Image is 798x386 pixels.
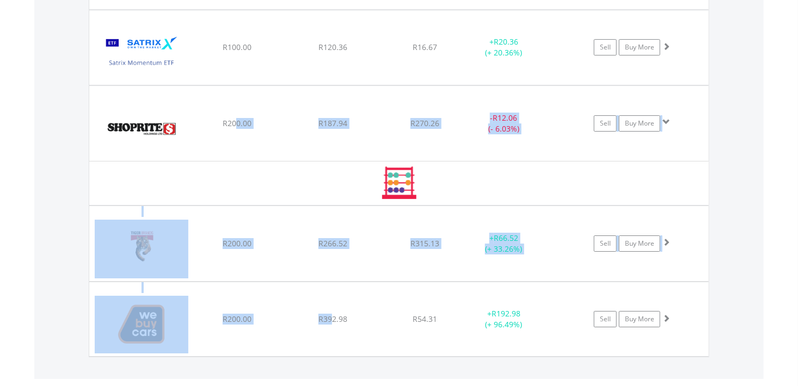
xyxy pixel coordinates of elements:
span: R315.13 [410,238,439,248]
img: EQU.ZA.SHP.png [95,99,188,158]
span: R392.98 [318,314,347,324]
a: Sell [594,235,617,252]
span: R100.00 [223,42,251,52]
span: R54.31 [413,314,437,324]
div: + (+ 20.36%) [463,36,545,58]
a: Sell [594,115,617,132]
a: Buy More [619,235,660,252]
span: R20.36 [494,36,518,47]
img: EQU.ZA.TBS.png [95,220,188,278]
span: R270.26 [410,118,439,128]
a: Buy More [619,39,660,55]
span: R187.94 [318,118,347,128]
span: R12.06 [493,113,517,123]
span: R200.00 [223,314,251,324]
a: Sell [594,39,617,55]
span: R192.98 [492,308,520,319]
img: EQU.ZA.WBC.png [95,296,188,354]
span: R66.52 [494,233,518,243]
div: - (- 6.03%) [463,113,545,134]
span: R200.00 [223,118,251,128]
a: Buy More [619,115,660,132]
span: R16.67 [413,42,437,52]
a: Sell [594,311,617,327]
div: + (+ 33.26%) [463,233,545,254]
span: R120.36 [318,42,347,52]
span: R266.52 [318,238,347,248]
img: EQU.ZA.STXMMT.png [95,24,188,82]
a: Buy More [619,311,660,327]
div: + (+ 96.49%) [463,308,545,330]
span: R200.00 [223,238,251,248]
